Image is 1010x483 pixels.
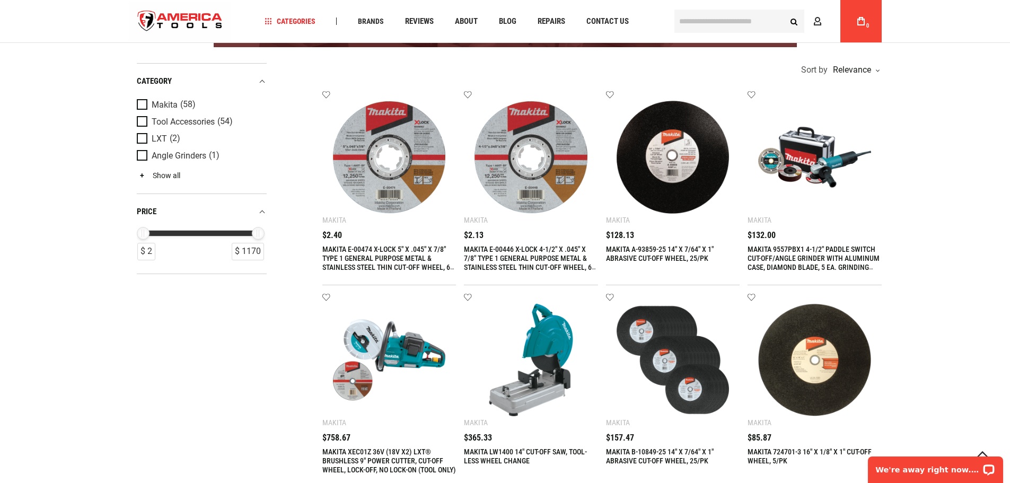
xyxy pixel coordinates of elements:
a: Makita (58) [137,99,264,111]
span: $157.47 [606,434,634,442]
a: Brands [353,14,389,29]
a: Angle Grinders (1) [137,150,264,162]
a: store logo [129,2,232,41]
a: MAKITA 724701-3 16" X 1/8" X 1" CUT-OFF WHEEL, 5/PK [748,447,872,465]
a: Blog [494,14,521,29]
a: Categories [260,14,320,29]
span: $2.13 [464,231,484,240]
span: (54) [217,117,233,126]
a: MAKITA LW1400 14" CUT-OFF SAW, TOOL-LESS WHEEL CHANGE [464,447,587,465]
span: $758.67 [322,434,350,442]
img: MAKITA 9557PBX1 4-1/2 [758,101,871,214]
span: $2.40 [322,231,342,240]
span: Brands [358,17,384,25]
a: MAKITA XEC01Z 36V (18V X2) LXT® BRUSHLESS 9" POWER CUTTER, CUT-OFF WHEEL, LOCK-OFF, NO LOCK-ON (T... [322,447,456,474]
a: MAKITA B-10849-25 14" X 7/64" X 1" ABRASIVE CUT-OFF WHEEL, 25/PK [606,447,714,465]
div: Makita [748,418,771,427]
span: $85.87 [748,434,771,442]
span: $365.33 [464,434,492,442]
div: Product Filters [137,63,267,274]
span: About [455,17,478,25]
span: Tool Accessories [152,117,215,127]
img: MAKITA B-10849-25 14 [617,304,730,417]
a: MAKITA E-00474 X-LOCK 5" X .045" X 7/8" TYPE 1 GENERAL PURPOSE METAL & STAINLESS STEEL THIN CUT‑O... [322,245,454,280]
span: $128.13 [606,231,634,240]
div: Relevance [830,66,879,74]
div: Makita [322,418,346,427]
div: Makita [464,216,488,224]
iframe: LiveChat chat widget [861,450,1010,483]
img: MAKITA E-00474 X-LOCK 5 [333,101,446,214]
div: Makita [748,216,771,224]
div: $ 1170 [232,243,264,260]
img: MAKITA A-93859-25 14 [617,101,730,214]
span: LXT [152,134,167,144]
span: Contact Us [586,17,629,25]
span: Repairs [538,17,565,25]
span: (1) [209,151,219,160]
a: Tool Accessories (54) [137,116,264,128]
span: 0 [866,23,870,29]
div: $ 2 [137,243,155,260]
span: Sort by [801,66,828,74]
span: Blog [499,17,516,25]
a: Contact Us [582,14,634,29]
a: LXT (2) [137,133,264,145]
div: Makita [322,216,346,224]
img: MAKITA E-00446 X-LOCK 4-1/2 [475,101,587,214]
div: category [137,74,267,89]
img: MAKITA 724701-3 16 [758,304,871,417]
span: Makita [152,100,178,110]
span: Categories [265,17,315,25]
span: (2) [170,134,180,143]
div: Makita [464,418,488,427]
a: MAKITA 9557PBX1 4-1/2" PADDLE SWITCH CUT-OFF/ANGLE GRINDER WITH ALUMINUM CASE, DIAMOND BLADE, 5 E... [748,245,880,289]
span: (58) [180,100,196,109]
span: $132.00 [748,231,776,240]
a: About [450,14,482,29]
img: MAKITA LW1400 14 [475,304,587,417]
span: Reviews [405,17,434,25]
a: MAKITA A-93859-25 14" X 7/64" X 1" ABRASIVE CUT-OFF WHEEL, 25/PK [606,245,714,262]
a: Repairs [533,14,570,29]
a: Reviews [400,14,438,29]
a: Show all [137,171,180,180]
div: Makita [606,418,630,427]
img: America Tools [129,2,232,41]
span: Angle Grinders [152,151,206,161]
a: MAKITA E-00446 X-LOCK 4-1/2" X .045" X 7/8" TYPE 1 GENERAL PURPOSE METAL & STAINLESS STEEL THIN C... [464,245,596,280]
button: Search [784,11,804,31]
div: price [137,205,267,219]
div: Makita [606,216,630,224]
img: MAKITA XEC01Z 36V (18V X2) LXT® BRUSHLESS 9 [333,304,446,417]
